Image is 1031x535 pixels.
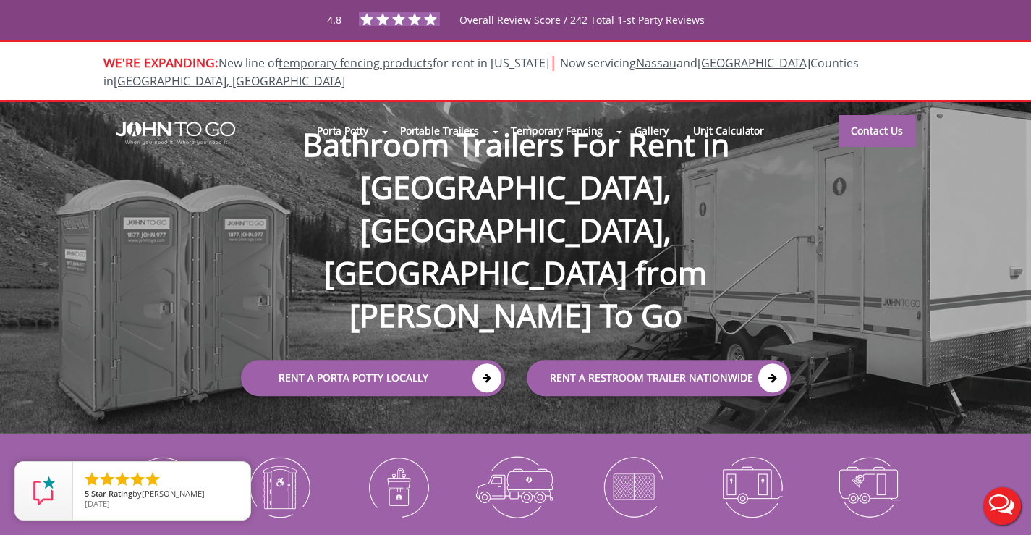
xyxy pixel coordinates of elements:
span: New line of for rent in [US_STATE] [103,55,859,89]
span: [DATE] [85,498,110,509]
span: Star Rating [91,488,132,499]
span: | [549,52,557,72]
img: Portable-Toilets-icon_N.png [114,449,211,524]
a: temporary fencing products [279,55,433,71]
a: Rent a Porta Potty Locally [241,360,505,396]
a: Contact Us [839,115,915,147]
li:  [144,471,161,488]
a: Gallery [622,115,680,146]
img: Review Rating [30,476,59,505]
li:  [83,471,101,488]
span: Now servicing and Counties in [103,55,859,89]
span: [PERSON_NAME] [142,488,205,499]
li:  [114,471,131,488]
img: Restroom-Trailers-icon_N.png [703,449,799,524]
img: Portable-Sinks-icon_N.png [349,449,446,524]
span: 4.8 [327,13,341,27]
img: Shower-Trailers-icon_N.png [821,449,917,524]
span: WE'RE EXPANDING: [103,54,218,71]
img: JOHN to go [116,122,235,145]
h1: Bathroom Trailers For Rent in [GEOGRAPHIC_DATA], [GEOGRAPHIC_DATA], [GEOGRAPHIC_DATA] from [PERSO... [226,76,805,337]
li:  [98,471,116,488]
img: ADA-Accessible-Units-icon_N.png [232,449,328,524]
span: by [85,489,239,500]
button: Live Chat [973,477,1031,535]
a: Temporary Fencing [498,115,615,146]
img: Waste-Services-icon_N.png [467,449,564,524]
img: Temporary-Fencing-cion_N.png [585,449,682,524]
li:  [129,471,146,488]
span: 5 [85,488,89,499]
a: rent a RESTROOM TRAILER Nationwide [527,360,791,396]
a: Nassau [636,55,676,71]
a: [GEOGRAPHIC_DATA] [697,55,810,71]
a: Porta Potty [305,115,381,146]
a: [GEOGRAPHIC_DATA], [GEOGRAPHIC_DATA] [114,73,345,89]
span: Overall Review Score / 242 Total 1-st Party Reviews [459,13,705,56]
a: Portable Trailers [388,115,491,146]
a: Unit Calculator [681,115,777,146]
